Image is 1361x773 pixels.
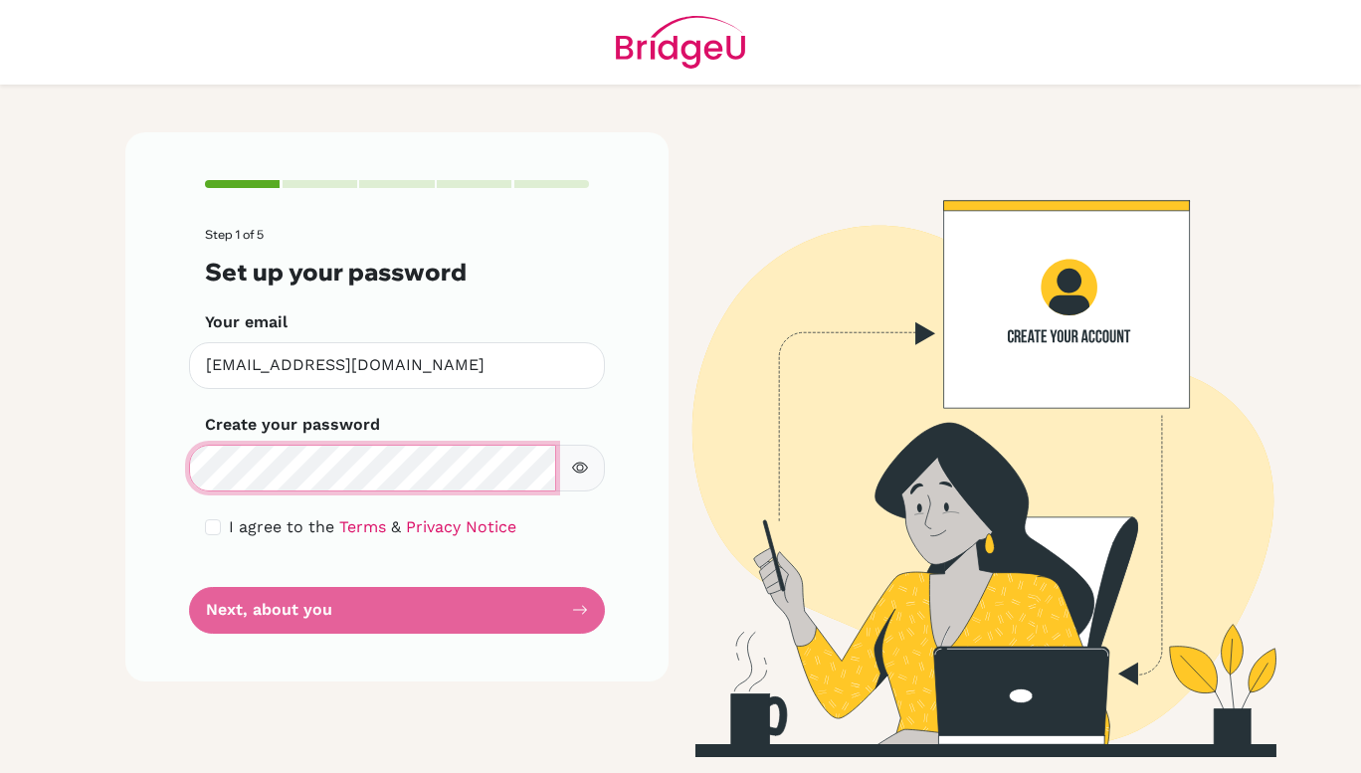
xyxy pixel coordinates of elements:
label: Create your password [205,413,380,437]
a: Privacy Notice [406,517,516,536]
span: & [391,517,401,536]
h3: Set up your password [205,258,589,287]
a: Terms [339,517,386,536]
span: I agree to the [229,517,334,536]
label: Your email [205,310,288,334]
input: Insert your email* [189,342,605,389]
span: Step 1 of 5 [205,227,264,242]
